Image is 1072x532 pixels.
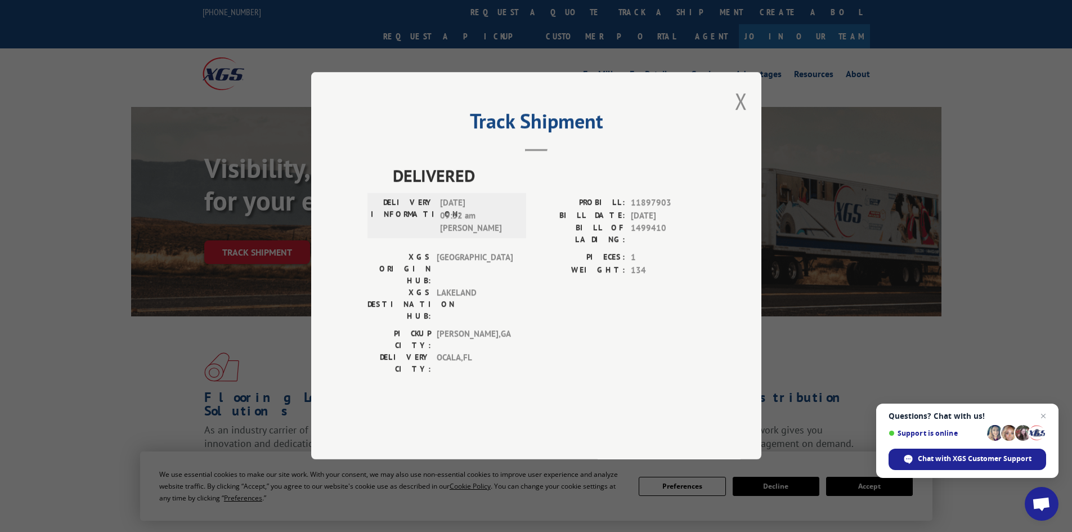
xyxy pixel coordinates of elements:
[536,264,625,277] label: WEIGHT:
[367,287,431,323] label: XGS DESTINATION HUB:
[1037,409,1050,423] span: Close chat
[437,252,513,287] span: [GEOGRAPHIC_DATA]
[631,209,705,222] span: [DATE]
[367,252,431,287] label: XGS ORIGIN HUB:
[536,222,625,246] label: BILL OF LADING:
[536,209,625,222] label: BILL DATE:
[918,454,1031,464] span: Chat with XGS Customer Support
[536,252,625,265] label: PIECES:
[631,252,705,265] span: 1
[889,412,1046,421] span: Questions? Chat with us!
[440,197,516,235] span: [DATE] 09:32 am [PERSON_NAME]
[536,197,625,210] label: PROBILL:
[631,222,705,246] span: 1499410
[889,449,1046,470] div: Chat with XGS Customer Support
[367,328,431,352] label: PICKUP CITY:
[437,352,513,375] span: OCALA , FL
[889,429,983,437] span: Support is online
[393,163,705,189] span: DELIVERED
[371,197,434,235] label: DELIVERY INFORMATION:
[631,264,705,277] span: 134
[367,352,431,375] label: DELIVERY CITY:
[735,86,747,116] button: Close modal
[367,113,705,135] h2: Track Shipment
[437,287,513,323] span: LAKELAND
[437,328,513,352] span: [PERSON_NAME] , GA
[1025,487,1058,521] div: Open chat
[631,197,705,210] span: 11897903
